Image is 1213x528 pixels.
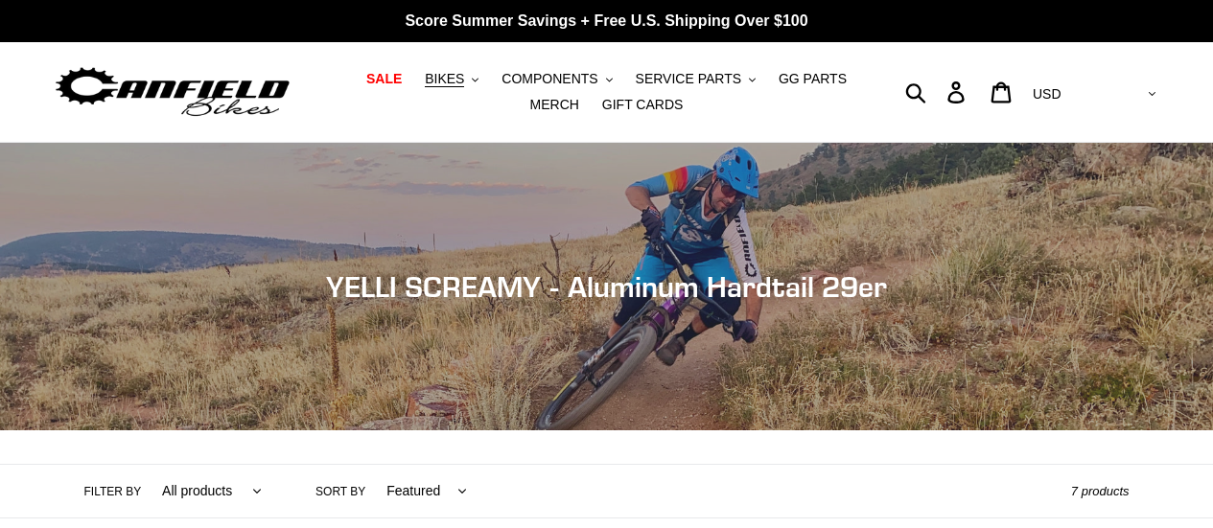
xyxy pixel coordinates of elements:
span: YELLI SCREAMY - Aluminum Hardtail 29er [326,269,887,304]
a: GG PARTS [769,66,856,92]
span: BIKES [425,71,464,87]
a: MERCH [521,92,589,118]
button: COMPONENTS [492,66,621,92]
span: GG PARTS [779,71,847,87]
img: Canfield Bikes [53,62,292,123]
label: Sort by [315,483,365,500]
span: COMPONENTS [502,71,597,87]
label: Filter by [84,483,142,500]
span: 7 products [1071,484,1130,498]
a: SALE [357,66,411,92]
span: SERVICE PARTS [636,71,741,87]
button: SERVICE PARTS [626,66,765,92]
span: SALE [366,71,402,87]
a: GIFT CARDS [593,92,693,118]
span: GIFT CARDS [602,97,684,113]
button: BIKES [415,66,488,92]
span: MERCH [530,97,579,113]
